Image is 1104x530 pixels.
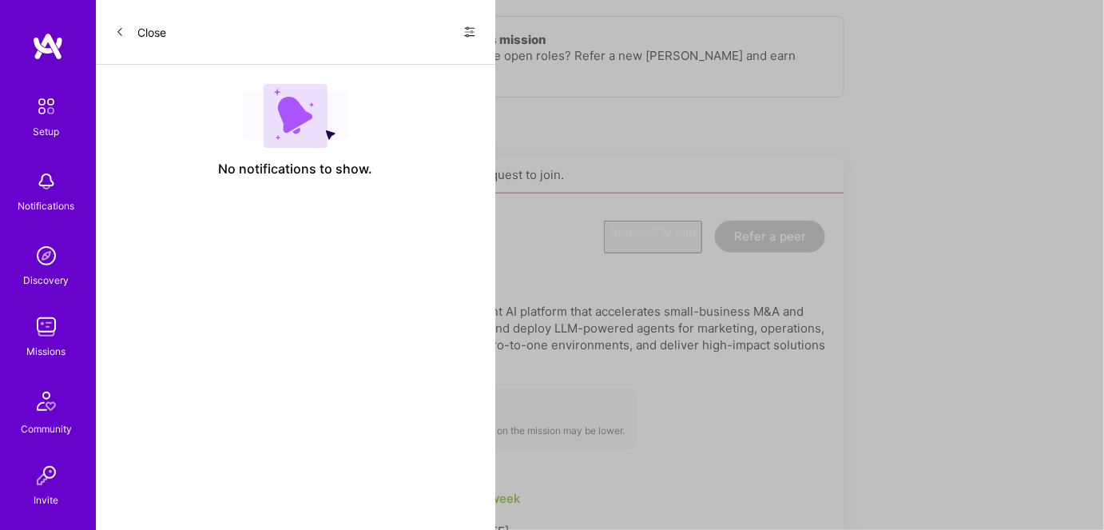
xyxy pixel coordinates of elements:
div: Discovery [24,272,69,289]
div: Invite [34,492,59,508]
img: teamwork [30,311,62,343]
img: setup [30,90,63,123]
img: empty [243,84,348,148]
div: Missions [27,343,66,360]
div: Community [21,420,72,437]
img: Community [27,382,66,420]
img: discovery [30,240,62,272]
div: Setup [34,123,60,140]
button: Close [115,19,166,45]
img: logo [32,32,64,61]
img: Invite [30,460,62,492]
span: No notifications to show. [219,161,373,177]
img: bell [30,165,62,197]
div: Notifications [18,197,75,214]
